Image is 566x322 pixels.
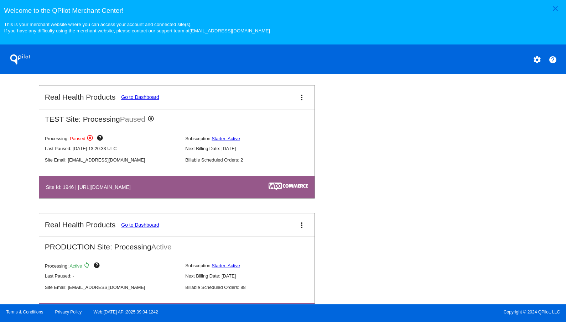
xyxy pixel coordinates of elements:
span: Active [70,263,82,268]
a: Starter: Active [212,263,240,268]
img: c53aa0e5-ae75-48aa-9bee-956650975ee5 [269,183,308,190]
a: Terms & Conditions [6,310,43,315]
p: Next Billing Date: [DATE] [185,273,320,279]
a: [EMAIL_ADDRESS][DOMAIN_NAME] [189,28,270,33]
h2: Real Health Products [45,93,115,101]
p: Next Billing Date: [DATE] [185,146,320,151]
span: Paused [120,115,145,123]
p: Billable Scheduled Orders: 2 [185,157,320,163]
p: Site Email: [EMAIL_ADDRESS][DOMAIN_NAME] [45,157,180,163]
small: This is your merchant website where you can access your account and connected site(s). If you hav... [4,22,270,33]
span: Paused [70,136,85,141]
h2: TEST Site: Processing [39,109,315,124]
h4: Site Id: 1946 | [URL][DOMAIN_NAME] [46,184,134,190]
p: Processing: [45,134,180,143]
a: Web:[DATE] API:2025.09.04.1242 [94,310,158,315]
mat-icon: help [549,56,557,64]
mat-icon: settings [533,56,541,64]
p: Subscription: [185,136,320,141]
mat-icon: pause_circle_outline [147,115,156,124]
p: Last Paused: [DATE] 13:20:33 UTC [45,146,180,151]
p: Last Paused: - [45,273,180,279]
a: Go to Dashboard [121,222,159,228]
p: Site Email: [EMAIL_ADDRESS][DOMAIN_NAME] [45,285,180,290]
mat-icon: more_vert [297,221,306,229]
p: Subscription: [185,263,320,268]
mat-icon: sync [83,262,92,270]
p: Billable Scheduled Orders: 88 [185,285,320,290]
mat-icon: help [93,262,102,270]
mat-icon: help [97,134,105,143]
h2: Real Health Products [45,221,115,229]
h2: PRODUCTION Site: Processing [39,237,315,251]
p: Processing: [45,262,180,270]
mat-icon: more_vert [297,93,306,102]
h1: QPilot [6,52,35,67]
mat-icon: pause_circle_outline [87,134,95,143]
a: Starter: Active [212,136,240,141]
mat-icon: close [551,4,560,13]
h3: Welcome to the QPilot Merchant Center! [4,7,562,15]
a: Privacy Policy [55,310,82,315]
span: Active [151,243,172,251]
a: Go to Dashboard [121,94,159,100]
span: Copyright © 2024 QPilot, LLC [289,310,560,315]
